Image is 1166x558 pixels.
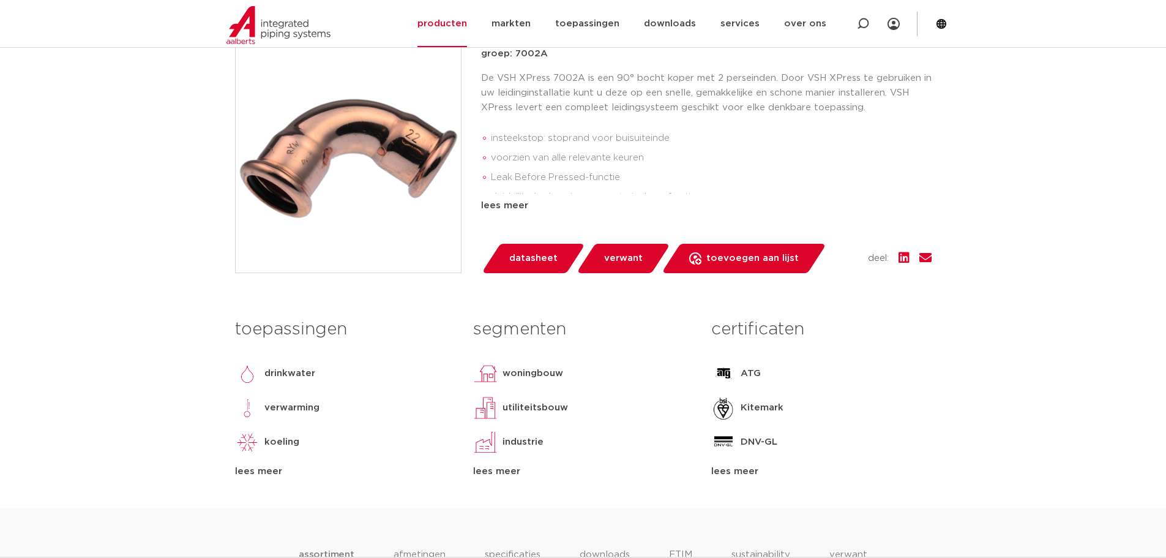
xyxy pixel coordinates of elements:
p: Kitemark [741,401,783,415]
li: insteekstop: stoprand voor buisuiteinde [491,129,932,148]
span: toevoegen aan lijst [706,249,799,268]
li: Leak Before Pressed-functie [491,168,932,187]
img: Product Image for VSH XPress Koper bocht 90° (2 x press) [236,47,461,273]
img: industrie [473,430,498,454]
img: DNV-GL [711,430,736,454]
h3: toepassingen [235,317,455,342]
img: koeling [235,430,260,454]
p: groep: 7002A [481,47,932,61]
li: duidelijke herkenning van materiaal en afmeting [491,187,932,207]
div: lees meer [235,464,455,479]
div: lees meer [481,198,932,213]
div: lees meer [711,464,931,479]
p: DNV-GL [741,435,777,450]
img: drinkwater [235,361,260,386]
a: datasheet [481,244,585,273]
p: drinkwater [264,366,315,381]
img: verwarming [235,396,260,420]
li: voorzien van alle relevante keuren [491,148,932,168]
div: lees meer [473,464,693,479]
a: verwant [576,244,670,273]
img: Kitemark [711,396,736,420]
img: ATG [711,361,736,386]
p: verwarming [264,401,320,415]
p: industrie [503,435,544,450]
p: woningbouw [503,366,563,381]
p: ATG [741,366,761,381]
span: deel: [868,251,889,266]
h3: segmenten [473,317,693,342]
div: my IPS [888,10,900,37]
span: datasheet [509,249,558,268]
img: utiliteitsbouw [473,396,498,420]
span: verwant [604,249,643,268]
img: woningbouw [473,361,498,386]
p: koeling [264,435,299,450]
p: utiliteitsbouw [503,401,568,415]
h3: certificaten [711,317,931,342]
p: De VSH XPress 7002A is een 90° bocht koper met 2 perseinden. Door VSH XPress te gebruiken in uw l... [481,71,932,115]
